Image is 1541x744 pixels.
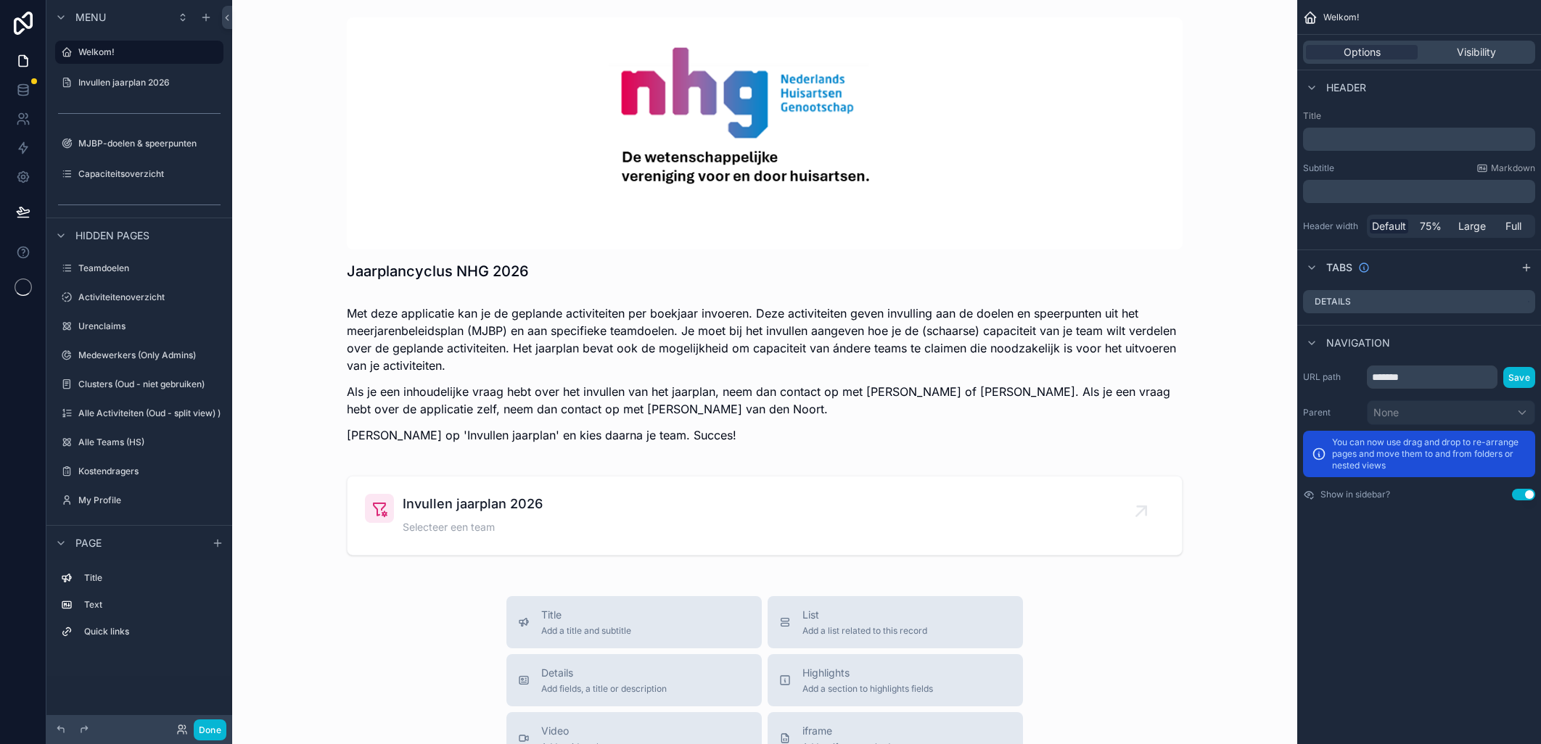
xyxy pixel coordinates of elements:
button: DetailsAdd fields, a title or description [506,654,762,706]
span: Title [541,608,631,622]
span: Markdown [1491,162,1535,174]
label: Invullen jaarplan 2026 [78,77,221,88]
span: List [802,608,927,622]
button: Done [194,719,226,740]
label: Teamdoelen [78,263,221,274]
span: 75% [1420,219,1442,233]
button: Save [1503,367,1535,388]
label: Clusters (Oud - niet gebruiken) [78,379,221,390]
label: Quick links [84,626,218,637]
button: None [1367,400,1535,425]
p: You can now use drag and drop to re-arrange pages and move them to and from folders or nested views [1332,437,1526,471]
label: Alle Activiteiten (Oud - split view) ) [78,408,221,419]
span: Menu [75,10,106,25]
label: Text [84,599,218,611]
button: ListAdd a list related to this record [768,596,1023,648]
label: URL path [1303,371,1361,383]
span: Add fields, a title or description [541,683,667,695]
span: iframe [802,724,890,738]
label: MJBP-doelen & speerpunten [78,138,221,149]
label: Header width [1303,220,1361,232]
label: Show in sidebar? [1320,489,1390,500]
span: Highlights [802,666,933,680]
a: Teamdoelen [55,257,223,280]
span: Header [1326,80,1366,95]
span: Details [541,666,667,680]
div: scrollable content [1303,180,1535,203]
a: Alle Activiteiten (Oud - split view) ) [55,402,223,425]
label: Welkom! [78,46,215,58]
label: Medewerkers (Only Admins) [78,350,221,361]
label: Title [84,572,218,584]
span: Add a section to highlights fields [802,683,933,695]
a: Urenclaims [55,315,223,338]
a: Alle Teams (HS) [55,431,223,454]
a: Capaciteitsoverzicht [55,162,223,186]
span: Visibility [1457,45,1496,59]
button: HighlightsAdd a section to highlights fields [768,654,1023,706]
a: Medewerkers (Only Admins) [55,344,223,367]
label: Urenclaims [78,321,221,332]
a: Invullen jaarplan 2026 [55,71,223,94]
label: Alle Teams (HS) [78,437,221,448]
span: Welkom! [1323,12,1359,23]
label: My Profile [78,495,221,506]
label: Subtitle [1303,162,1334,174]
span: Tabs [1326,260,1352,275]
label: Capaciteitsoverzicht [78,168,221,180]
label: Kostendragers [78,466,221,477]
span: None [1373,405,1399,420]
div: scrollable content [1303,128,1535,151]
span: Add a title and subtitle [541,625,631,637]
span: Options [1344,45,1381,59]
a: Activiteitenoverzicht [55,286,223,309]
a: Markdown [1476,162,1535,174]
label: Activiteitenoverzicht [78,292,221,303]
label: Details [1315,296,1351,307]
div: scrollable content [46,560,232,658]
label: Title [1303,110,1535,122]
label: Parent [1303,407,1361,418]
a: My Profile [55,489,223,512]
a: Clusters (Oud - niet gebruiken) [55,373,223,396]
span: Default [1372,219,1406,233]
a: Welkom! [55,41,223,64]
a: MJBP-doelen & speerpunten [55,132,223,155]
span: Large [1458,219,1486,233]
button: TitleAdd a title and subtitle [506,596,762,648]
span: Page [75,536,102,550]
span: Add a list related to this record [802,625,927,637]
span: Hidden pages [75,228,149,243]
span: Navigation [1326,336,1390,350]
a: Kostendragers [55,460,223,483]
span: Video [541,724,625,738]
span: Full [1505,219,1521,233]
